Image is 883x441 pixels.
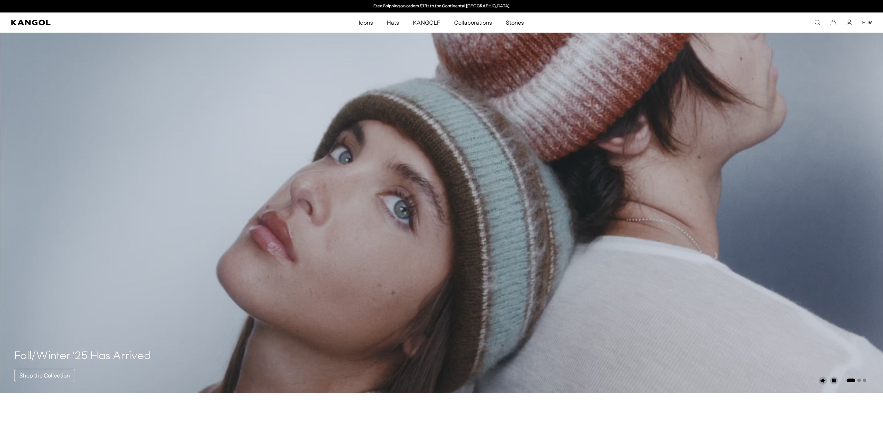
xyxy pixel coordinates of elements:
[447,12,499,33] a: Collaborations
[499,12,531,33] a: Stories
[830,376,838,385] button: Pause
[387,12,399,33] span: Hats
[370,3,513,9] slideshow-component: Announcement bar
[352,12,380,33] a: Icons
[413,12,440,33] span: KANGOLF
[830,19,837,26] button: Cart
[454,12,492,33] span: Collaborations
[14,349,151,363] h4: Fall/Winter ‘25 Has Arrived
[814,19,821,26] summary: Search here
[380,12,406,33] a: Hats
[847,379,855,382] button: Go to slide 1
[819,376,827,385] button: Unmute
[373,3,510,8] a: Free Shipping on orders $79+ to the Continental [GEOGRAPHIC_DATA]
[862,19,872,26] button: EUR
[406,12,447,33] a: KANGOLF
[863,379,866,382] button: Go to slide 3
[846,19,852,26] a: Account
[359,12,373,33] span: Icons
[846,377,866,383] ul: Select a slide to show
[857,379,861,382] button: Go to slide 2
[11,20,238,25] a: Kangol
[14,369,75,382] a: Shop the Collection
[506,12,524,33] span: Stories
[370,3,513,9] div: Announcement
[370,3,513,9] div: 1 of 2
